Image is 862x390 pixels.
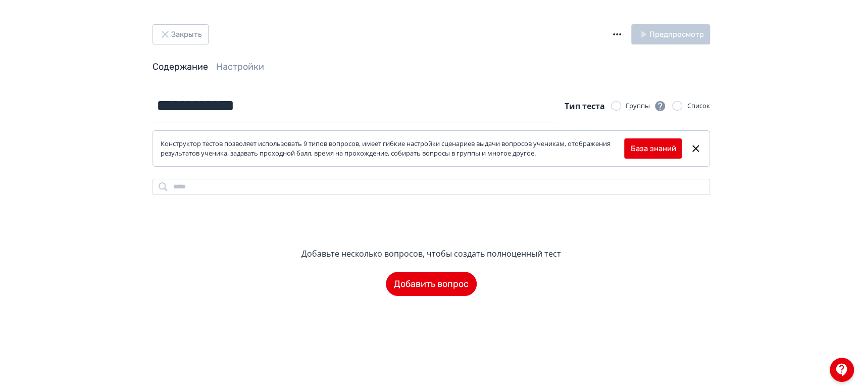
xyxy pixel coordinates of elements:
a: База знаний [630,143,676,155]
div: Конструктор тестов позволяет использовать 9 типов вопросов, имеет гибкие настройки сценариев выда... [161,139,625,159]
span: Тип теста [565,101,605,112]
div: Группы [626,100,666,112]
button: Добавить вопрос [386,272,477,296]
button: Предпросмотр [631,24,710,44]
a: Содержание [153,61,208,72]
button: Закрыть [153,24,209,44]
button: База знаний [624,138,682,159]
div: Добавьте несколько вопросов, чтобы создать полноценный тест [301,248,561,260]
a: Настройки [216,61,264,72]
div: Список [687,101,710,111]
